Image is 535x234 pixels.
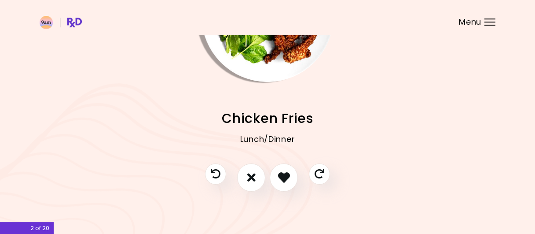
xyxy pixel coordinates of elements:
img: RxDiet [40,16,82,29]
span: Chicken Fries [222,110,313,127]
button: Skip [309,163,330,185]
button: I like this recipe [270,163,298,192]
span: Menu [459,18,481,26]
button: Previous recipe [205,163,226,185]
div: Lunch/Dinner [40,128,495,163]
button: I don't like this recipe [237,163,265,192]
